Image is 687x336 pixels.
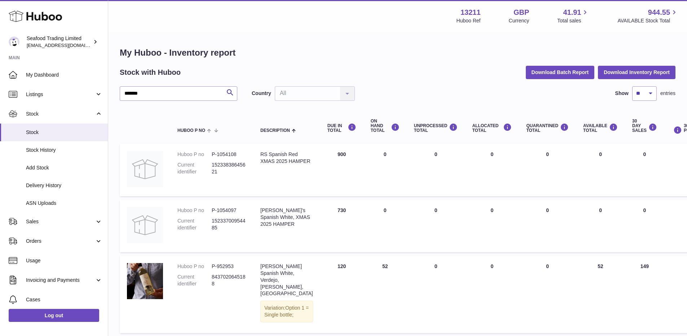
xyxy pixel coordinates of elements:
span: Description [260,128,290,133]
dd: P-952953 [212,263,246,270]
td: 0 [576,200,625,252]
span: AVAILABLE Stock Total [617,17,678,24]
span: 0 [546,207,549,213]
span: ASN Uploads [26,200,102,207]
td: 120 [320,256,364,333]
h2: Stock with Huboo [120,68,181,77]
img: product image [127,263,163,299]
dd: P-1054097 [212,207,246,214]
dd: 15233700954485 [212,217,246,231]
div: UNPROCESSED Total [414,123,458,133]
span: Stock [26,111,95,117]
span: Orders [26,238,95,245]
span: Usage [26,257,102,264]
div: RS Spanish Red XMAS 2025 HAMPER [260,151,313,165]
div: Seafood Trading Limited [27,35,92,49]
span: Cases [26,296,102,303]
a: Log out [9,309,99,322]
div: ON HAND Total [371,119,400,133]
a: 944.55 AVAILABLE Stock Total [617,8,678,24]
img: online@rickstein.com [9,36,19,47]
dd: 15233838645621 [212,161,246,175]
span: Option 1 = Single bottle; [264,305,309,318]
div: 30 DAY SALES [632,119,657,133]
td: 0 [625,144,664,196]
td: 0 [625,200,664,252]
span: Listings [26,91,95,98]
span: My Dashboard [26,72,102,78]
td: 0 [465,200,519,252]
span: Delivery History [26,182,102,189]
td: 730 [320,200,364,252]
label: Show [615,90,629,97]
div: [PERSON_NAME]'s Spanish White, XMAS 2025 HAMPER [260,207,313,228]
strong: 13211 [461,8,481,17]
span: Add Stock [26,164,102,171]
div: [PERSON_NAME] Spanish White, Verdejo, [PERSON_NAME], [GEOGRAPHIC_DATA] [260,263,313,297]
dt: Huboo P no [177,207,212,214]
td: 149 [625,256,664,333]
img: product image [127,207,163,243]
dt: Huboo P no [177,151,212,158]
span: 0 [546,263,549,269]
h1: My Huboo - Inventory report [120,47,675,59]
label: Country [252,90,271,97]
td: 0 [465,256,519,333]
div: AVAILABLE Total [583,123,618,133]
span: Huboo P no [177,128,205,133]
a: 41.91 Total sales [557,8,589,24]
td: 0 [407,256,465,333]
span: 41.91 [563,8,581,17]
span: entries [660,90,675,97]
div: Currency [509,17,529,24]
span: Total sales [557,17,589,24]
td: 0 [364,200,407,252]
img: product image [127,151,163,187]
strong: GBP [514,8,529,17]
dt: Current identifier [177,161,212,175]
dd: P-1054108 [212,151,246,158]
span: Sales [26,218,95,225]
button: Download Batch Report [526,66,595,79]
td: 0 [364,144,407,196]
span: Invoicing and Payments [26,277,95,284]
dt: Current identifier [177,217,212,231]
span: [EMAIL_ADDRESS][DOMAIN_NAME] [27,42,106,48]
td: 52 [576,256,625,333]
td: 0 [576,144,625,196]
td: 900 [320,144,364,196]
dt: Huboo P no [177,263,212,270]
div: QUARANTINED Total [526,123,569,133]
span: 0 [546,151,549,157]
td: 0 [407,200,465,252]
button: Download Inventory Report [598,66,675,79]
div: Huboo Ref [457,17,481,24]
div: DUE IN TOTAL [327,123,356,133]
dd: 8437020645188 [212,273,246,287]
dt: Current identifier [177,273,212,287]
span: Stock History [26,147,102,154]
span: Stock [26,129,102,136]
td: 0 [465,144,519,196]
td: 52 [364,256,407,333]
div: Variation: [260,301,313,322]
td: 0 [407,144,465,196]
span: 944.55 [648,8,670,17]
div: ALLOCATED Total [472,123,512,133]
